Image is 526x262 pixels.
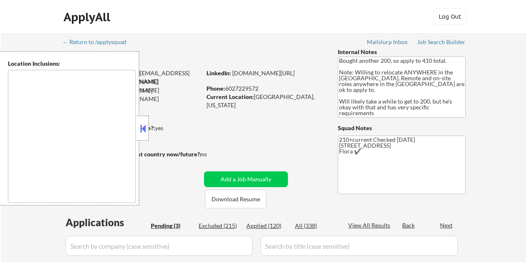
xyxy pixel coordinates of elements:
div: Squad Notes [338,124,466,132]
strong: LinkedIn: [206,69,231,77]
strong: Phone: [206,85,225,92]
div: 6027229572 [206,84,324,93]
a: Mailslurp Inbox [367,39,408,47]
input: Search by title (case sensitive) [261,236,458,256]
div: Internal Notes [338,48,466,56]
div: no [200,150,224,158]
div: Mailslurp Inbox [367,39,408,45]
div: Applied (120) [246,222,288,230]
button: Add a Job Manually [204,171,288,187]
div: All (338) [295,222,337,230]
div: Excluded (215) [199,222,240,230]
div: Applications [66,218,148,227]
button: Log Out [433,8,467,25]
div: Back [402,221,415,230]
strong: Current Location: [206,93,254,100]
div: ← Return to /applysquad [62,39,134,45]
a: [DOMAIN_NAME][URL] [232,69,295,77]
div: View All Results [348,221,393,230]
div: ApplyAll [64,10,113,24]
div: Job Search Builder [417,39,466,45]
input: Search by company (case sensitive) [66,236,253,256]
div: Next [440,221,453,230]
div: Pending (3) [151,222,192,230]
a: ← Return to /applysquad [62,39,134,47]
div: [GEOGRAPHIC_DATA], [US_STATE] [206,93,324,109]
a: Job Search Builder [417,39,466,47]
button: Download Resume [205,190,266,208]
div: Location Inclusions: [8,59,136,68]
